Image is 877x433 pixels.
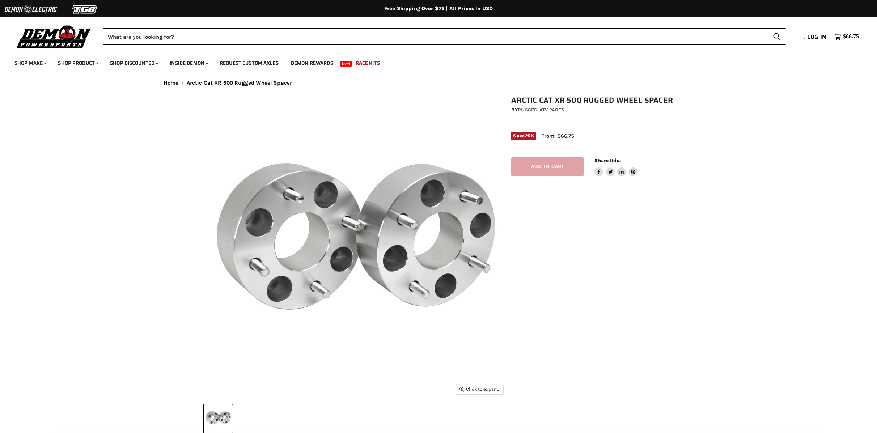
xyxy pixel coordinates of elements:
span: From: $66.75 [541,133,574,139]
button: Search [767,28,786,45]
img: Demon Powersports [14,24,94,49]
a: Request Custom Axles [214,56,284,71]
a: Shop Discounted [105,56,163,71]
input: Search [103,28,767,45]
h1: Arctic Cat XR 500 Rugged Wheel Spacer [511,96,676,105]
a: Inside Demon [164,56,213,71]
img: TGB Logo 2 [58,3,112,16]
span: Share this: [594,158,620,163]
span: Arctic Cat XR 500 Rugged Wheel Spacer [187,80,292,86]
a: Home [164,80,179,86]
span: Click to expand [459,386,500,392]
img: Arctic Cat XR 500 Rugged Wheel Spacer [205,96,507,398]
a: Race Kits [350,56,385,71]
span: Save % [511,132,536,140]
a: Demon Rewards [285,56,339,71]
span: Log in [807,32,826,41]
form: Product [103,28,786,45]
aside: Share this: [594,157,637,177]
a: Log in [800,34,831,40]
button: Click to expand [456,384,503,394]
div: Free Shipping Over $75 | All Prices In USD [149,5,728,12]
button: Arctic Cat XR 500 Rugged Wheel Spacer thumbnail [204,404,233,433]
span: $66.75 [843,33,859,40]
ul: Main menu [9,53,857,71]
a: Rugged ATV Parts [518,107,564,113]
div: by [511,106,676,114]
img: Demon Electric Logo 2 [4,3,58,16]
span: New! [340,61,352,67]
span: 25 [525,133,530,139]
a: Shop Product [52,56,103,71]
nav: Breadcrumbs [149,80,728,86]
a: $66.75 [831,31,863,42]
a: Shop Make [9,56,51,71]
